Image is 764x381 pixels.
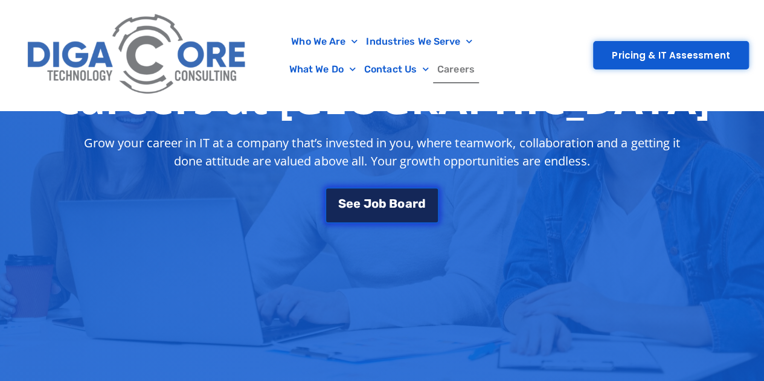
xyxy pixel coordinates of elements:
span: o [371,197,379,210]
p: Grow your career in IT at a company that’s invested in you, where teamwork, collaboration and a g... [82,134,683,170]
span: a [405,197,412,210]
span: J [364,197,371,210]
span: e [346,197,353,210]
nav: Menu [260,28,504,83]
h1: Careers at [GEOGRAPHIC_DATA] [54,74,710,122]
span: d [418,197,426,210]
a: Careers [433,56,479,83]
a: Pricing & IT Assessment [593,41,748,69]
span: B [389,197,397,210]
a: See Job Board [325,187,438,223]
a: Contact Us [360,56,433,83]
span: e [353,197,361,210]
span: S [338,197,346,210]
span: r [412,197,417,210]
span: b [379,197,387,210]
img: Digacore Logo [21,6,254,104]
span: Pricing & IT Assessment [612,51,730,60]
a: Who We Are [287,28,362,56]
a: Industries We Serve [362,28,477,56]
span: o [397,197,405,210]
a: What We Do [285,56,360,83]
